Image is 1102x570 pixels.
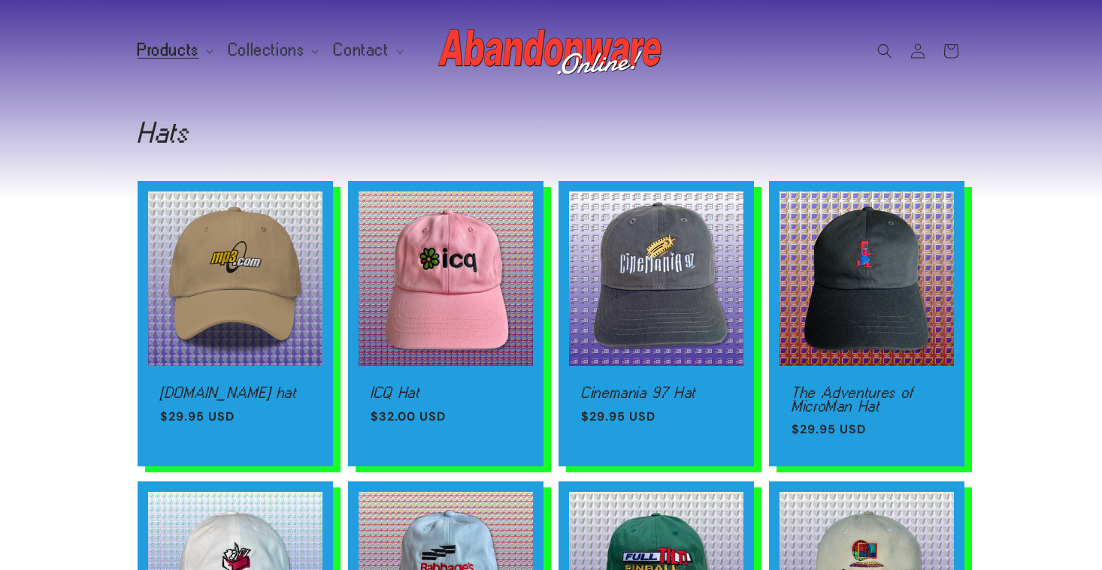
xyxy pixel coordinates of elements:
a: Cinemania 97 Hat [581,386,731,400]
summary: Search [868,35,901,68]
span: Collections [229,44,305,57]
img: Abandonware [438,21,664,81]
summary: Products [129,35,219,66]
a: The Adventures of MicroMan Hat [792,386,942,412]
summary: Collections [219,35,325,66]
a: Abandonware [433,15,670,86]
h1: Hats [138,120,964,144]
span: Products [138,44,199,57]
a: ICQ Hat [371,386,521,400]
span: Contact [334,44,389,57]
a: [DOMAIN_NAME] hat [160,386,310,400]
summary: Contact [325,35,409,66]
